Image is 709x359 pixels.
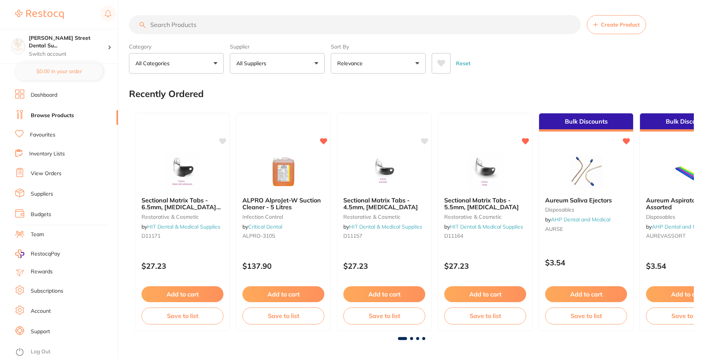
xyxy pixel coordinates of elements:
p: $137.90 [242,262,324,270]
a: HIT Dental & Medical Supplies [450,223,523,230]
a: HIT Dental & Medical Supplies [349,223,422,230]
button: Add to cart [343,286,425,302]
a: Account [31,307,51,315]
input: Search Products [129,15,581,34]
a: Log Out [31,348,50,356]
p: $27.23 [343,262,425,270]
a: Team [31,231,44,238]
a: Budgets [31,211,51,218]
button: Relevance [331,53,426,74]
button: Save to list [545,307,627,324]
span: by [242,223,282,230]
img: Aureum Saliva Ejectors [561,153,611,191]
label: Sort By [331,43,426,50]
p: All Categories [135,60,173,67]
img: Sectional Matrix Tabs - 6.5mm, Molar with Extension [158,153,207,191]
button: Save to list [141,307,223,324]
h2: Recently Ordered [129,89,204,99]
small: D11157 [343,233,425,239]
span: by [444,223,523,230]
small: infection control [242,214,324,220]
button: Save to list [343,307,425,324]
img: RestocqPay [15,249,24,258]
p: $27.23 [141,262,223,270]
p: $3.54 [545,258,627,267]
button: Add to cart [444,286,526,302]
span: by [141,223,220,230]
a: Browse Products [31,112,74,119]
b: Aureum Saliva Ejectors [545,197,627,204]
span: by [545,216,610,223]
a: RestocqPay [15,249,60,258]
button: Reset [454,53,473,74]
a: Favourites [30,131,55,139]
button: $0.00 in your order [15,62,103,80]
span: RestocqPay [31,250,60,258]
span: by [343,223,422,230]
button: Create Product [587,15,646,34]
small: restorative & cosmetic [141,214,223,220]
a: HIT Dental & Medical Supplies [147,223,220,230]
p: All Suppliers [236,60,269,67]
b: Sectional Matrix Tabs - 4.5mm, Premolar [343,197,425,211]
span: Create Product [601,22,640,28]
a: Rewards [31,268,53,276]
small: ALPRO-3105 [242,233,324,239]
button: Save to list [444,307,526,324]
button: Save to list [242,307,324,324]
a: AHP Dental and Medical [551,216,610,223]
button: Log Out [15,346,116,358]
small: D11164 [444,233,526,239]
img: Sectional Matrix Tabs - 4.5mm, Premolar [360,153,409,191]
button: Add to cart [141,286,223,302]
a: Critical Dental [248,223,282,230]
button: Add to cart [545,286,627,302]
a: Inventory Lists [29,150,65,158]
a: View Orders [31,170,61,177]
label: Category [129,43,224,50]
p: Switch account [29,50,108,58]
button: Add to cart [242,286,324,302]
small: D11171 [141,233,223,239]
img: Sectional Matrix Tabs - 5.5mm, Molar [461,153,510,191]
small: restorative & cosmetic [444,214,526,220]
b: Sectional Matrix Tabs - 6.5mm, Molar with Extension [141,197,223,211]
img: Restocq Logo [15,10,64,19]
p: $27.23 [444,262,526,270]
a: Suppliers [31,190,53,198]
p: Relevance [337,60,366,67]
b: Sectional Matrix Tabs - 5.5mm, Molar [444,197,526,211]
img: ALPRO AlproJet-W Suction Cleaner - 5 Litres [259,153,308,191]
div: Bulk Discounts [539,113,633,132]
a: Support [31,328,50,335]
small: AURSE [545,226,627,232]
a: Dashboard [31,91,57,99]
button: All Suppliers [230,53,325,74]
button: All Categories [129,53,224,74]
img: Dawson Street Dental Surgery [12,39,25,52]
a: Restocq Logo [15,6,64,23]
b: ALPRO AlproJet-W Suction Cleaner - 5 Litres [242,197,324,211]
a: Subscriptions [31,287,63,295]
label: Supplier [230,43,325,50]
small: restorative & cosmetic [343,214,425,220]
h4: Dawson Street Dental Surgery [29,34,108,49]
small: disposables [545,207,627,213]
